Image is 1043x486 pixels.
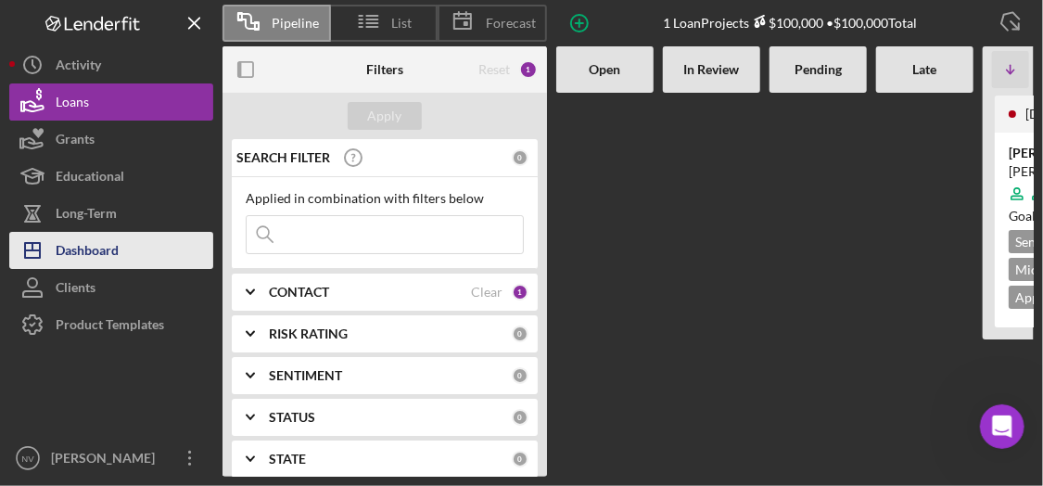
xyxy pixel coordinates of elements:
div: Clients [56,269,95,311]
div: Clear [471,285,502,300]
div: 0 [512,409,528,426]
b: CONTACT [269,285,329,300]
div: 1 Loan Projects • $100,000 Total [664,15,918,31]
button: Dashboard [9,232,213,269]
b: STATE [269,452,306,467]
b: Open [590,62,621,77]
div: 0 [512,149,528,166]
div: 0 [512,326,528,342]
div: Reset [478,62,510,77]
button: Clients [9,269,213,306]
div: Dashboard [56,232,119,274]
div: [PERSON_NAME] [46,440,167,481]
b: Filters [366,62,403,77]
div: Loans [56,83,89,125]
button: Product Templates [9,306,213,343]
span: List [392,16,413,31]
b: Pending [795,62,842,77]
button: Loans [9,83,213,121]
div: Long-Term [56,195,117,237]
div: 1 [512,284,528,301]
div: Grants [56,121,95,162]
b: SENTIMENT [269,368,342,383]
div: $100,000 [750,15,824,31]
b: STATUS [269,410,315,425]
iframe: Intercom live chat [980,404,1024,449]
div: 0 [512,367,528,384]
div: Activity [56,46,101,88]
button: Educational [9,158,213,195]
div: Educational [56,158,124,199]
b: Late [913,62,937,77]
span: Pipeline [272,16,319,31]
span: Forecast [486,16,536,31]
button: Long-Term [9,195,213,232]
button: NV[PERSON_NAME] [9,440,213,477]
div: Product Templates [56,306,164,348]
button: Apply [348,102,422,130]
b: SEARCH FILTER [236,150,330,165]
text: NV [21,454,34,464]
button: Grants [9,121,213,158]
div: 1 [519,60,538,79]
div: Apply [368,102,402,130]
b: RISK RATING [269,326,348,341]
div: Applied in combination with filters below [246,191,524,206]
div: 0 [512,451,528,467]
b: In Review [684,62,740,77]
button: Activity [9,46,213,83]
